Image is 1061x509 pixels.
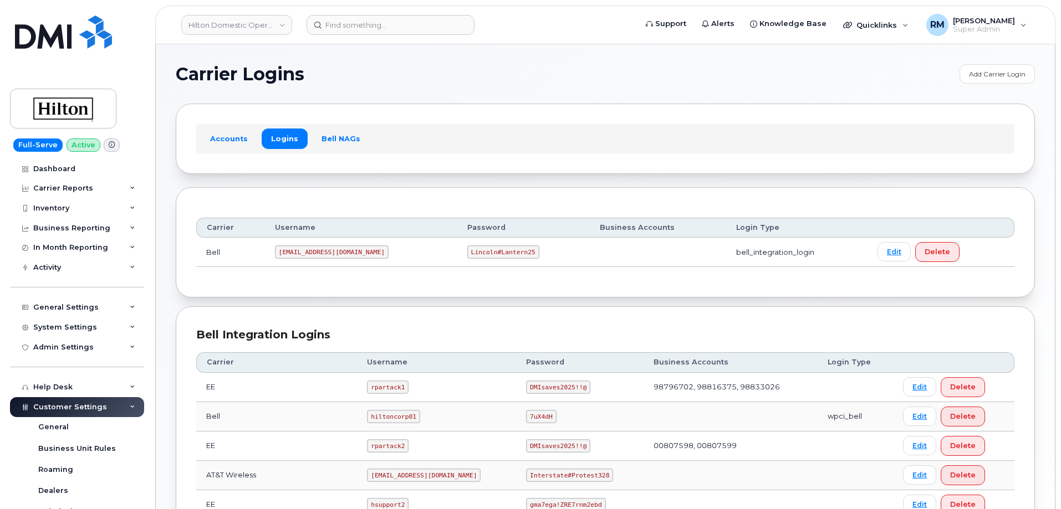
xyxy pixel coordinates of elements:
[644,352,818,372] th: Business Accounts
[950,411,976,421] span: Delete
[950,470,976,480] span: Delete
[925,246,950,257] span: Delete
[262,128,308,148] a: Logins
[941,465,985,485] button: Delete
[818,352,893,372] th: Login Type
[903,465,936,485] a: Edit
[903,407,936,426] a: Edit
[726,218,868,238] th: Login Type
[312,128,370,148] a: Bell NAGs
[367,439,409,453] code: rpartack2
[915,242,960,262] button: Delete
[941,436,985,456] button: Delete
[196,352,357,372] th: Carrier
[516,352,644,372] th: Password
[196,431,357,461] td: EE
[196,218,265,238] th: Carrier
[950,382,976,392] span: Delete
[960,64,1035,84] a: Add Carrier Login
[903,377,936,397] a: Edit
[818,402,893,431] td: wpci_bell
[196,373,357,402] td: EE
[265,218,457,238] th: Username
[367,410,420,423] code: hiltoncorp01
[196,327,1014,343] div: Bell Integration Logins
[367,469,481,482] code: [EMAIL_ADDRESS][DOMAIN_NAME]
[878,242,911,261] a: Edit
[726,238,868,267] td: bell_integration_login
[644,431,818,461] td: 00807598, 00807599
[950,440,976,451] span: Delete
[526,469,613,482] code: Interstate#Protest328
[1013,461,1053,501] iframe: Messenger Launcher
[644,373,818,402] td: 98796702, 98816375, 98833026
[201,128,257,148] a: Accounts
[526,381,590,394] code: DMIsaves2025!!@
[941,377,985,397] button: Delete
[275,245,389,259] code: [EMAIL_ADDRESS][DOMAIN_NAME]
[590,218,726,238] th: Business Accounts
[357,352,516,372] th: Username
[526,410,556,423] code: 7uX4dH
[196,461,357,490] td: AT&T Wireless
[196,402,357,431] td: Bell
[526,439,590,453] code: DMIsaves2025!!@
[941,407,985,426] button: Delete
[176,66,304,83] span: Carrier Logins
[367,381,409,394] code: rpartack1
[903,436,936,455] a: Edit
[457,218,590,238] th: Password
[467,245,539,259] code: Lincoln#Lantern25
[196,238,265,267] td: Bell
